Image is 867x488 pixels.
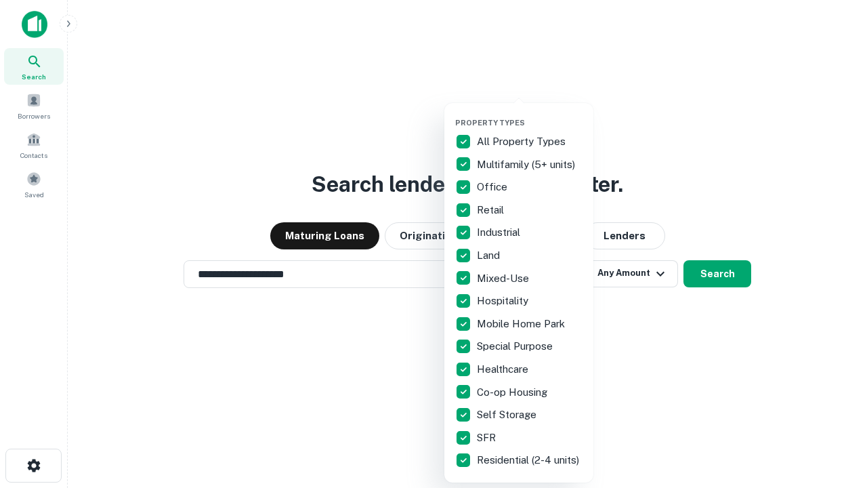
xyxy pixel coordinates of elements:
p: Land [477,247,503,264]
p: Retail [477,202,507,218]
p: SFR [477,430,499,446]
p: Special Purpose [477,338,555,354]
p: Co-op Housing [477,384,550,401]
p: Multifamily (5+ units) [477,157,578,173]
p: Office [477,179,510,195]
span: Property Types [455,119,525,127]
p: Mobile Home Park [477,316,568,332]
p: Residential (2-4 units) [477,452,582,468]
p: Healthcare [477,361,531,378]
p: All Property Types [477,134,568,150]
p: Mixed-Use [477,270,532,287]
p: Hospitality [477,293,531,309]
p: Industrial [477,224,523,241]
p: Self Storage [477,407,539,423]
iframe: Chat Widget [799,380,867,445]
